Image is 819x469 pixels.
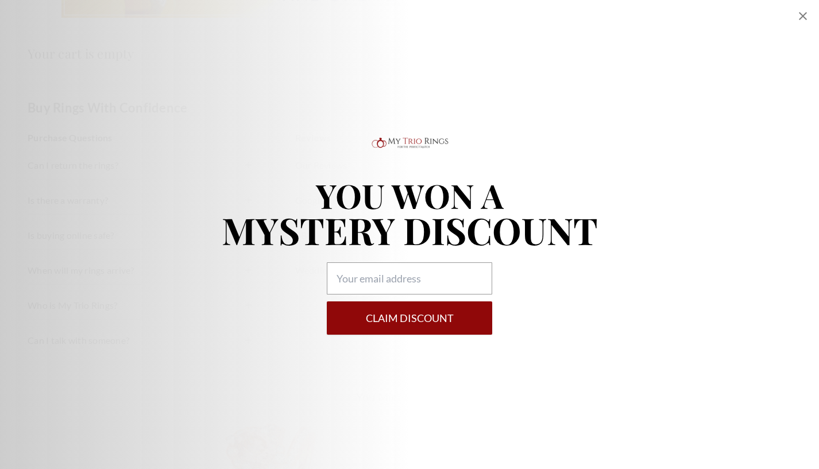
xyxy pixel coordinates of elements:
[327,262,492,294] input: Your email address
[7,8,136,40] span: Hello there! Welcome to My Trio Rings! Please let us know what questions you have! 😀
[796,9,810,23] div: Close popup
[222,179,598,212] p: YOU WON A
[369,135,450,151] img: Logo
[327,301,492,335] button: Claim DISCOUNT
[222,212,598,249] p: MYSTERY DISCOUNT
